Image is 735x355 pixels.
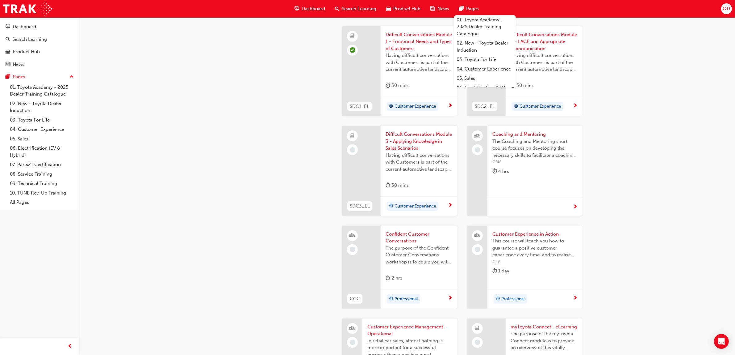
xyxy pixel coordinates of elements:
[342,26,457,116] a: SDC1_ELDifficult Conversations Module 1 - Emotional Needs and Types of CustomersHaving difficult ...
[350,340,355,345] span: learningRecordVerb_NONE-icon
[290,2,330,15] a: guage-iconDashboard
[467,226,583,309] a: Customer Experience in ActionThis course will teach you how to guarantee a positive customer expe...
[389,295,393,303] span: target-icon
[7,198,76,207] a: All Pages
[714,334,729,349] div: Open Intercom Messenger
[2,34,76,45] a: Search Learning
[2,71,76,83] button: Pages
[7,125,76,134] a: 04. Customer Experience
[723,5,730,12] span: QD
[7,83,76,99] a: 01. Toyota Academy - 2025 Dealer Training Catalogue
[350,103,369,110] span: SDC1_EL
[386,82,390,89] span: duration-icon
[386,152,453,173] span: Having difficult conversations with Customers is part of the current automotive landscape and nee...
[386,182,409,189] div: 30 mins
[492,231,578,238] span: Customer Experience in Action
[496,295,500,303] span: target-icon
[2,20,76,71] button: DashboardSearch LearningProduct HubNews
[448,203,453,208] span: next-icon
[389,103,393,111] span: target-icon
[386,131,453,152] span: Difficult Conversations Module 3 - Applying Knowledge in Sales Scenarios
[492,168,497,175] span: duration-icon
[342,5,376,12] span: Search Learning
[511,82,534,89] div: 30 mins
[395,296,418,303] span: Professional
[466,5,479,12] span: Pages
[448,103,453,109] span: next-icon
[467,26,583,116] a: SDC2_ELDifficult Conversations Module 2 - LACE and Appropriate CommunicationHaving difficult conv...
[721,3,732,14] button: QD
[393,5,420,12] span: Product Hub
[7,99,76,115] a: 02. New - Toyota Dealer Induction
[454,64,516,74] a: 04. Customer Experience
[511,31,578,52] span: Difficult Conversations Module 2 - LACE and Appropriate Communication
[395,203,436,210] span: Customer Experience
[367,323,453,337] span: Customer Experience Management - Operational
[350,32,355,40] span: learningResourceType_ELEARNING-icon
[12,36,47,43] div: Search Learning
[425,2,454,15] a: news-iconNews
[7,160,76,169] a: 07. Parts21 Certification
[492,259,578,266] span: GEA
[475,232,480,240] span: people-icon
[381,2,425,15] a: car-iconProduct Hub
[386,231,453,245] span: Confident Customer Conversations
[492,138,578,159] span: The Coaching and Mentoring short course focuses on developing the necessary skills to facilitate ...
[7,169,76,179] a: 08. Service Training
[454,74,516,83] a: 05. Sales
[2,59,76,70] a: News
[350,324,355,332] span: people-icon
[501,296,525,303] span: Professional
[514,103,518,111] span: target-icon
[350,147,355,153] span: learningRecordVerb_NONE-icon
[475,147,480,153] span: learningRecordVerb_NONE-icon
[386,274,390,282] span: duration-icon
[467,126,583,216] a: Coaching and MentoringThe Coaching and Mentoring short course focuses on developing the necessary...
[386,274,402,282] div: 2 hrs
[3,2,52,16] img: Trak
[511,330,578,351] span: The purpose of the myToyota Connect module is to provide an overview of this vitally important ne...
[7,134,76,144] a: 05. Sales
[350,203,370,210] span: SDC3_EL
[7,115,76,125] a: 03. Toyota For Life
[386,245,453,266] span: The purpose of the Confident Customer Conversations workshop is to equip you with tools to commun...
[454,15,516,39] a: 01. Toyota Academy - 2025 Dealer Training Catalogue
[475,247,480,252] span: learningRecordVerb_NONE-icon
[520,103,561,110] span: Customer Experience
[475,132,480,140] span: people-icon
[294,5,299,13] span: guage-icon
[573,103,578,109] span: next-icon
[475,324,480,332] span: learningResourceType_ELEARNING-icon
[386,5,391,13] span: car-icon
[437,5,449,12] span: News
[13,23,36,30] div: Dashboard
[350,47,355,53] span: learningRecordVerb_COMPLETE-icon
[69,73,74,81] span: up-icon
[302,5,325,12] span: Dashboard
[386,182,390,189] span: duration-icon
[350,232,355,240] span: learningResourceType_INSTRUCTOR_LED-icon
[492,237,578,259] span: This course will teach you how to guarantee a positive customer experience every time, and to rea...
[389,202,393,210] span: target-icon
[492,159,578,166] span: CAM
[573,296,578,301] span: next-icon
[511,323,578,331] span: myToyota Connect - eLearning
[342,126,457,216] a: SDC3_ELDifficult Conversations Module 3 - Applying Knowledge in Sales ScenariosHaving difficult c...
[13,61,24,68] div: News
[2,21,76,32] a: Dashboard
[7,188,76,198] a: 10. TUNE Rev-Up Training
[335,5,339,13] span: search-icon
[475,103,495,110] span: SDC2_EL
[454,83,516,100] a: 06. Electrification (EV & Hybrid)
[492,168,509,175] div: 4 hrs
[7,179,76,188] a: 09. Technical Training
[395,103,436,110] span: Customer Experience
[454,55,516,64] a: 03. Toyota For Life
[386,31,453,52] span: Difficult Conversations Module 1 - Emotional Needs and Types of Customers
[342,226,457,309] a: CCCConfident Customer ConversationsThe purpose of the Confident Customer Conversations workshop i...
[492,131,578,138] span: Coaching and Mentoring
[475,340,480,345] span: learningRecordVerb_NONE-icon
[350,132,355,140] span: learningResourceType_ELEARNING-icon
